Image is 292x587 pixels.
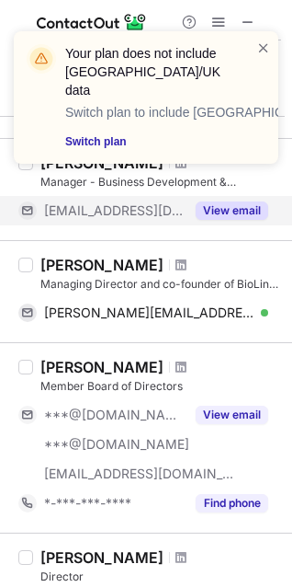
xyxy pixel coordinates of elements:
[196,494,268,512] button: Reveal Button
[44,436,189,453] span: ***@[DOMAIN_NAME]
[40,548,163,567] div: [PERSON_NAME]
[196,406,268,424] button: Reveal Button
[40,378,281,395] div: Member Board of Directors
[40,256,163,274] div: [PERSON_NAME]
[27,44,56,74] img: warning
[40,569,281,585] div: Director
[44,202,185,219] span: [EMAIL_ADDRESS][DOMAIN_NAME]
[44,466,235,482] span: [EMAIL_ADDRESS][DOMAIN_NAME]
[40,276,281,293] div: Managing Director and co-founder of BioLink Intelligence
[40,358,163,376] div: [PERSON_NAME]
[44,407,185,423] span: ***@[DOMAIN_NAME]
[65,44,234,99] header: Your plan does not include [GEOGRAPHIC_DATA]/UK data
[37,11,147,33] img: ContactOut v5.3.10
[65,132,234,151] a: Switch plan
[196,201,268,220] button: Reveal Button
[44,305,254,321] span: [PERSON_NAME][EMAIL_ADDRESS][DOMAIN_NAME]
